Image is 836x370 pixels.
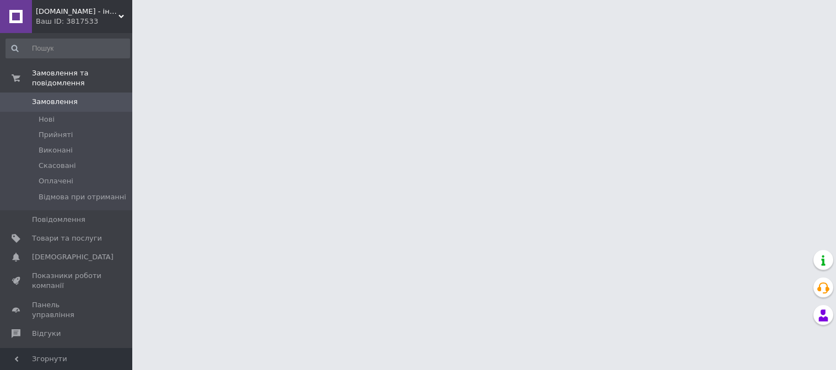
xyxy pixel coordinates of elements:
div: Ваш ID: 3817533 [36,17,132,26]
span: Нові [39,115,55,124]
span: Відгуки [32,329,61,339]
span: Повідомлення [32,215,85,225]
span: [DEMOGRAPHIC_DATA] [32,252,114,262]
span: Замовлення та повідомлення [32,68,132,88]
span: Показники роботи компанії [32,271,102,291]
span: Скасовані [39,161,76,171]
span: Панель управління [32,300,102,320]
span: Виконані [39,145,73,155]
input: Пошук [6,39,130,58]
span: Оплачені [39,176,73,186]
span: Замовлення [32,97,78,107]
span: Товари та послуги [32,233,102,243]
span: Nemo.market - інтернет-магазин для тварин [36,7,118,17]
span: Прийняті [39,130,73,140]
span: Відмова при отриманні [39,192,126,202]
